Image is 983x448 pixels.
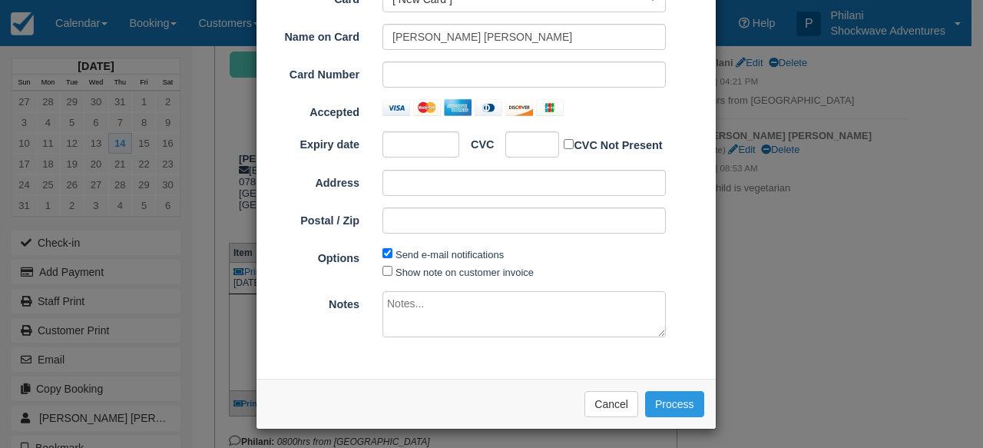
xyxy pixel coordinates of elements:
input: CVC Not Present [564,139,574,149]
button: Process [645,391,704,417]
label: Address [257,170,372,191]
iframe: Secure expiration date input frame [392,137,438,152]
label: Show note on customer invoice [396,267,534,278]
label: CVC Not Present [564,136,662,154]
label: Postal / Zip [257,207,372,229]
iframe: Secure CVC input frame [515,137,539,152]
label: Expiry date [257,131,372,153]
label: Send e-mail notifications [396,249,504,261]
label: Notes [257,291,372,313]
label: Card Number [257,61,372,83]
label: CVC [459,131,494,153]
label: Name on Card [257,24,372,45]
label: Options [257,245,372,267]
button: Cancel [584,391,638,417]
label: Accepted [257,99,372,121]
iframe: Secure card number input frame [392,67,656,82]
